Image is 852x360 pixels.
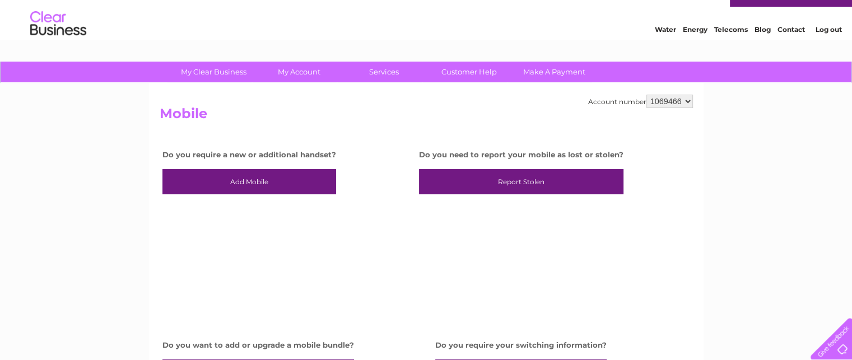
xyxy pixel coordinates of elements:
a: Water [655,48,676,56]
div: Clear Business is a trading name of Verastar Limited (registered in [GEOGRAPHIC_DATA] No. 3667643... [162,6,691,54]
a: Telecoms [714,48,748,56]
h4: Do you need to report your mobile as lost or stolen? [419,151,623,159]
h4: Do you require a new or additional handset? [162,151,336,159]
a: Customer Help [423,62,515,82]
a: My Account [253,62,345,82]
h2: Mobile [160,106,693,127]
a: Make A Payment [508,62,600,82]
h4: Do you require your switching information? [435,341,607,349]
a: Energy [683,48,707,56]
a: Services [338,62,430,82]
a: 0333 014 3131 [641,6,718,20]
a: Log out [815,48,841,56]
a: Report Stolen [419,169,623,195]
img: logo.png [30,29,87,63]
a: My Clear Business [167,62,260,82]
a: Add Mobile [162,169,336,195]
a: Contact [777,48,805,56]
div: Account number [588,95,693,108]
a: Blog [755,48,771,56]
h4: Do you want to add or upgrade a mobile bundle? [162,341,354,349]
